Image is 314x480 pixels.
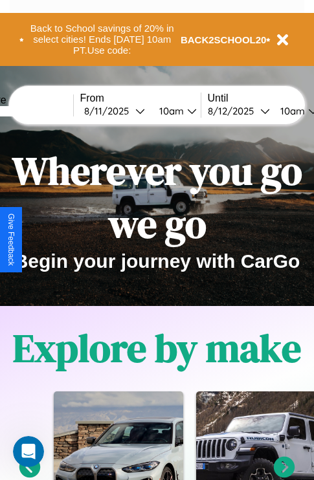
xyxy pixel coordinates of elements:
[24,19,181,60] button: Back to School savings of 20% in select cities! Ends [DATE] 10am PT.Use code:
[274,105,308,117] div: 10am
[80,93,201,104] label: From
[149,104,201,118] button: 10am
[80,104,149,118] button: 8/11/2025
[153,105,187,117] div: 10am
[84,105,135,117] div: 8 / 11 / 2025
[13,436,44,467] iframe: Intercom live chat
[208,105,260,117] div: 8 / 12 / 2025
[6,213,16,266] div: Give Feedback
[13,322,301,375] h1: Explore by make
[181,34,267,45] b: BACK2SCHOOL20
